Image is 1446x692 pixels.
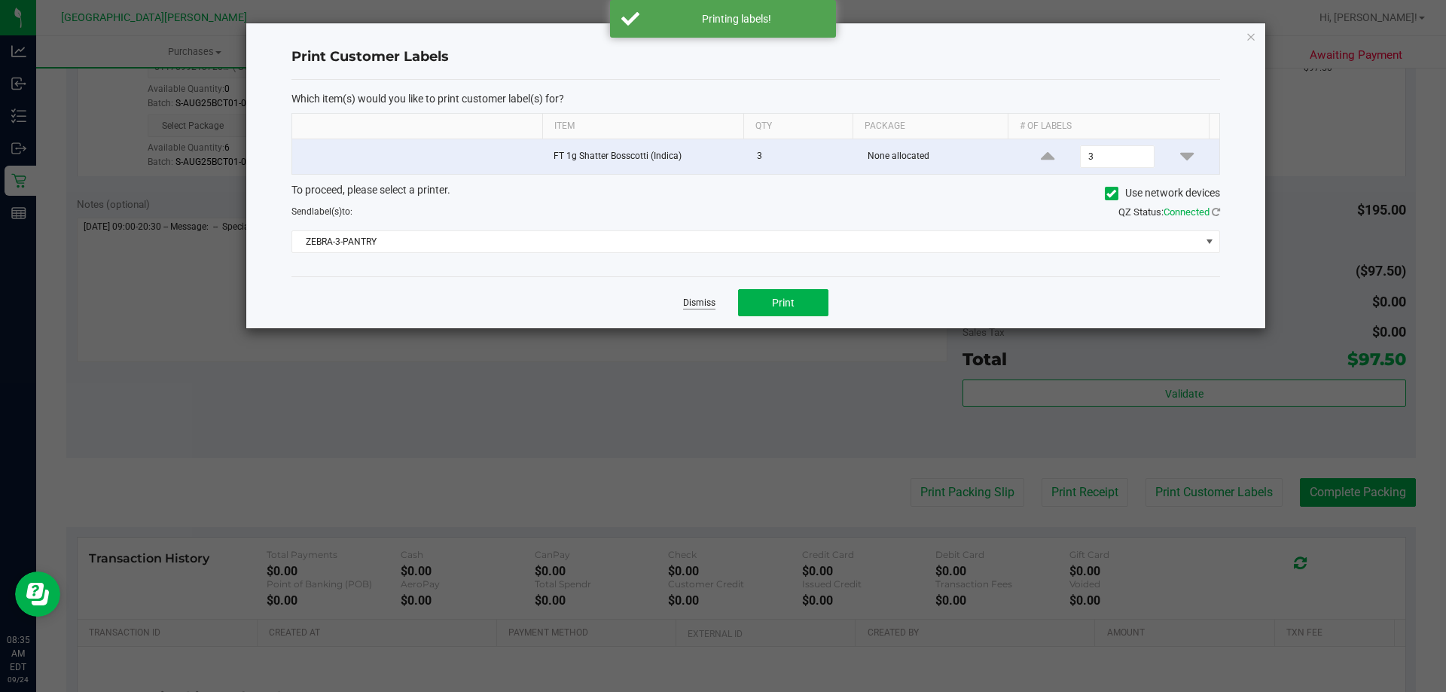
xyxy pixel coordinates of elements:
span: ZEBRA-3-PANTRY [292,231,1200,252]
a: Dismiss [683,297,715,309]
span: Send to: [291,206,352,217]
th: Qty [743,114,853,139]
span: Print [772,297,795,309]
iframe: Resource center [15,572,60,617]
td: 3 [748,139,859,174]
td: FT 1g Shatter Bosscotti (Indica) [545,139,748,174]
button: Print [738,289,828,316]
th: Package [853,114,1008,139]
div: Printing labels! [648,11,825,26]
div: To proceed, please select a printer. [280,182,1231,205]
label: Use network devices [1105,185,1220,201]
th: # of labels [1008,114,1209,139]
th: Item [542,114,743,139]
h4: Print Customer Labels [291,47,1220,67]
span: label(s) [312,206,342,217]
span: Connected [1164,206,1210,218]
span: QZ Status: [1118,206,1220,218]
p: Which item(s) would you like to print customer label(s) for? [291,92,1220,105]
td: None allocated [859,139,1016,174]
